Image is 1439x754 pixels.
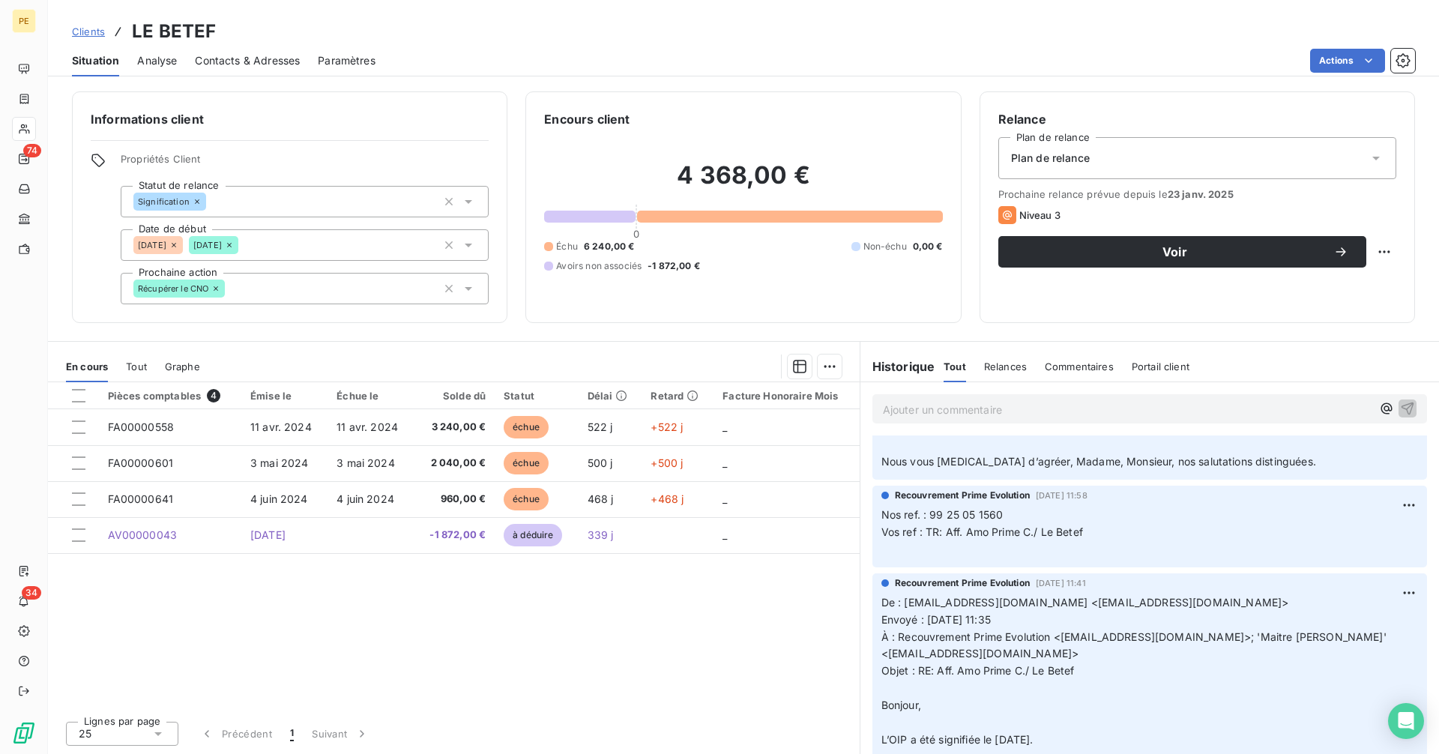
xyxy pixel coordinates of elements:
span: Niveau 3 [1019,209,1061,221]
span: Nous vous [MEDICAL_DATA] d’agréer, Madame, Monsieur, nos salutations distinguées. [881,455,1316,468]
span: Échu [556,240,578,253]
span: Graphe [165,361,200,373]
span: +468 j [651,492,684,505]
div: Émise le [250,390,319,402]
span: 11 avr. 2024 [250,420,312,433]
span: Portail client [1132,361,1189,373]
span: Tout [126,361,147,373]
span: [DATE] 11:58 [1036,491,1087,500]
span: 522 j [588,420,613,433]
span: 3 240,00 € [423,420,486,435]
span: Situation [72,53,119,68]
span: AV00000043 [108,528,178,541]
input: Ajouter une valeur [206,195,218,208]
span: FA00000601 [108,456,174,469]
button: 1 [281,718,303,750]
button: Actions [1310,49,1385,73]
span: +522 j [651,420,683,433]
span: 11 avr. 2024 [337,420,398,433]
span: 4 juin 2024 [337,492,394,505]
span: 2 040,00 € [423,456,486,471]
input: Ajouter une valeur [238,238,250,252]
span: Propriétés Client [121,153,489,174]
span: Relances [984,361,1027,373]
span: 468 j [588,492,614,505]
span: FA00000558 [108,420,175,433]
span: -1 872,00 € [648,259,700,273]
h6: Historique [860,358,935,376]
h6: Relance [998,110,1396,128]
span: Prochaine relance prévue depuis le [998,188,1396,200]
span: FA00000641 [108,492,174,505]
div: Solde dû [423,390,486,402]
span: 0,00 € [913,240,943,253]
span: Plan de relance [1011,151,1090,166]
span: 339 j [588,528,614,541]
span: Vos ref : TR: Aff. Amo Prime C./ Le Betef [881,525,1083,538]
span: 6 240,00 € [584,240,635,253]
button: Précédent [190,718,281,750]
h3: LE BETEF [132,18,216,45]
span: échue [504,452,549,474]
span: 1 [290,726,294,741]
span: 25 [79,726,91,741]
span: échue [504,488,549,510]
button: Suivant [303,718,378,750]
span: À : Recouvrement Prime Evolution <[EMAIL_ADDRESS][DOMAIN_NAME]>; 'Maitre [PERSON_NAME]' <[EMAIL_A... [881,630,1390,660]
span: Nos ref. : 99 25 05 1560 [881,508,1004,521]
div: PE [12,9,36,33]
h2: 4 368,00 € [544,160,942,205]
span: [DATE] [193,241,222,250]
div: Statut [504,390,570,402]
span: 3 mai 2024 [337,456,395,469]
span: De : [EMAIL_ADDRESS][DOMAIN_NAME] <[EMAIL_ADDRESS][DOMAIN_NAME]> [881,596,1289,609]
span: Voir [1016,246,1333,258]
span: Recouvrement Prime Evolution [895,489,1030,502]
img: Logo LeanPay [12,721,36,745]
div: Facture Honoraire Mois [722,390,850,402]
span: 23 janv. 2025 [1168,188,1234,200]
span: 74 [23,144,41,157]
span: [DATE] [138,241,166,250]
span: 34 [22,586,41,600]
span: [DATE] [250,528,286,541]
span: 0 [633,228,639,240]
span: [DATE] 11:41 [1036,579,1086,588]
input: Ajouter une valeur [225,282,237,295]
span: Paramètres [318,53,375,68]
span: Envoyé : [DATE] 11:35 [881,613,991,626]
span: _ [722,492,727,505]
span: Avoirs non associés [556,259,642,273]
span: Signification [138,197,190,206]
span: à déduire [504,524,562,546]
span: Commentaires [1045,361,1114,373]
span: Objet : RE: Aff. Amo Prime C./ Le Betef [881,664,1075,677]
span: L’OIP a été signifiée le [DATE]. [881,733,1034,746]
span: _ [722,456,727,469]
span: 960,00 € [423,492,486,507]
span: Recouvrement Prime Evolution [895,576,1030,590]
span: _ [722,528,727,541]
div: Open Intercom Messenger [1388,703,1424,739]
h6: Encours client [544,110,630,128]
div: Retard [651,390,705,402]
h6: Informations client [91,110,489,128]
span: Clients [72,25,105,37]
a: Clients [72,24,105,39]
span: 4 juin 2024 [250,492,308,505]
span: Analyse [137,53,177,68]
span: Tout [944,361,966,373]
span: En cours [66,361,108,373]
span: Bonjour, [881,699,921,711]
span: 3 mai 2024 [250,456,309,469]
span: Récupérer le CNO [138,284,208,293]
span: -1 872,00 € [423,528,486,543]
span: Non-échu [863,240,907,253]
span: 4 [207,389,220,402]
span: 500 j [588,456,613,469]
span: échue [504,416,549,438]
div: Échue le [337,390,405,402]
div: Délai [588,390,633,402]
div: Pièces comptables [108,389,232,402]
span: +500 j [651,456,683,469]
